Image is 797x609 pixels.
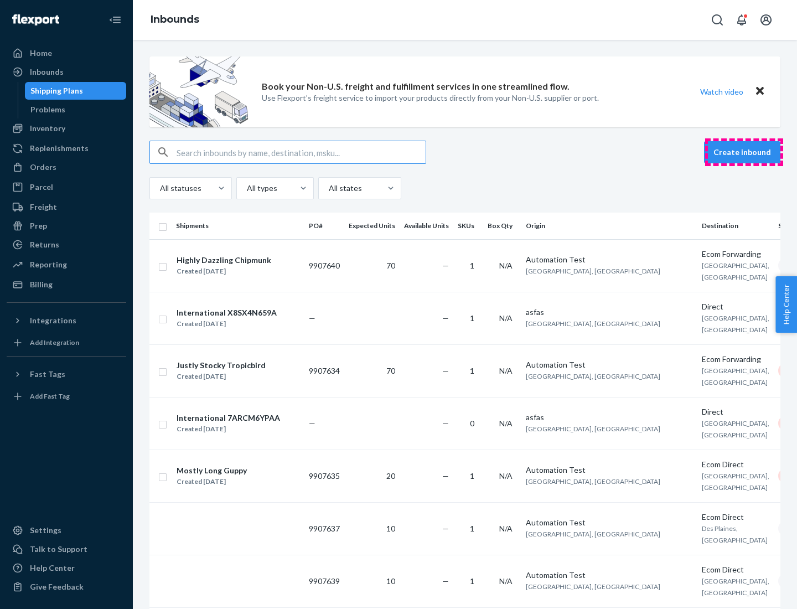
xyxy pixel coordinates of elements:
[526,465,693,476] div: Automation Test
[177,141,426,163] input: Search inbounds by name, destination, msku...
[328,183,329,194] input: All states
[7,140,126,157] a: Replenishments
[442,471,449,481] span: —
[30,162,56,173] div: Orders
[30,220,47,231] div: Prep
[470,313,474,323] span: 1
[25,82,127,100] a: Shipping Plans
[526,477,660,486] span: [GEOGRAPHIC_DATA], [GEOGRAPHIC_DATA]
[30,391,70,401] div: Add Fast Tag
[483,213,521,239] th: Box Qty
[7,256,126,273] a: Reporting
[526,530,660,538] span: [GEOGRAPHIC_DATA], [GEOGRAPHIC_DATA]
[12,14,59,25] img: Flexport logo
[526,319,660,328] span: [GEOGRAPHIC_DATA], [GEOGRAPHIC_DATA]
[7,388,126,405] a: Add Fast Tag
[30,315,76,326] div: Integrations
[30,182,53,193] div: Parcel
[702,261,769,281] span: [GEOGRAPHIC_DATA], [GEOGRAPHIC_DATA]
[702,367,769,386] span: [GEOGRAPHIC_DATA], [GEOGRAPHIC_DATA]
[177,476,247,487] div: Created [DATE]
[526,359,693,370] div: Automation Test
[470,261,474,270] span: 1
[470,419,474,428] span: 0
[7,522,126,539] a: Settings
[304,502,344,555] td: 9907637
[499,471,513,481] span: N/A
[142,4,208,36] ol: breadcrumbs
[702,406,769,417] div: Direct
[7,312,126,329] button: Integrations
[172,213,304,239] th: Shipments
[304,239,344,292] td: 9907640
[30,104,65,115] div: Problems
[7,365,126,383] button: Fast Tags
[304,213,344,239] th: PO#
[526,372,660,380] span: [GEOGRAPHIC_DATA], [GEOGRAPHIC_DATA]
[386,366,395,375] span: 70
[304,344,344,397] td: 9907634
[30,85,83,96] div: Shipping Plans
[386,471,395,481] span: 20
[526,267,660,275] span: [GEOGRAPHIC_DATA], [GEOGRAPHIC_DATA]
[470,524,474,533] span: 1
[704,141,780,163] button: Create inbound
[499,366,513,375] span: N/A
[702,354,769,365] div: Ecom Forwarding
[177,255,271,266] div: Highly Dazzling Chipmunk
[30,369,65,380] div: Fast Tags
[177,412,280,424] div: International 7ARCM6YPAA
[7,276,126,293] a: Billing
[7,44,126,62] a: Home
[7,178,126,196] a: Parcel
[755,9,777,31] button: Open account menu
[702,577,769,597] span: [GEOGRAPHIC_DATA], [GEOGRAPHIC_DATA]
[526,307,693,318] div: asfas
[304,450,344,502] td: 9907635
[442,576,449,586] span: —
[30,48,52,59] div: Home
[499,419,513,428] span: N/A
[521,213,697,239] th: Origin
[7,63,126,81] a: Inbounds
[702,301,769,312] div: Direct
[470,576,474,586] span: 1
[30,581,84,592] div: Give Feedback
[442,524,449,533] span: —
[702,249,769,260] div: Ecom Forwarding
[177,307,277,318] div: International X8SX4N659A
[775,276,797,333] span: Help Center
[526,582,660,591] span: [GEOGRAPHIC_DATA], [GEOGRAPHIC_DATA]
[453,213,483,239] th: SKUs
[7,217,126,235] a: Prep
[177,360,266,371] div: Justly Stocky Tropicbird
[7,540,126,558] a: Talk to Support
[30,338,79,347] div: Add Integration
[30,202,57,213] div: Freight
[7,334,126,352] a: Add Integration
[526,254,693,265] div: Automation Test
[262,92,599,104] p: Use Flexport’s freight service to import your products directly from your Non-U.S. supplier or port.
[702,512,769,523] div: Ecom Direct
[470,471,474,481] span: 1
[702,419,769,439] span: [GEOGRAPHIC_DATA], [GEOGRAPHIC_DATA]
[702,524,768,544] span: Des Plaines, [GEOGRAPHIC_DATA]
[499,576,513,586] span: N/A
[30,143,89,154] div: Replenishments
[309,313,315,323] span: —
[526,412,693,423] div: asfas
[731,9,753,31] button: Open notifications
[30,123,65,134] div: Inventory
[499,524,513,533] span: N/A
[7,236,126,254] a: Returns
[697,213,774,239] th: Destination
[344,213,400,239] th: Expected Units
[400,213,453,239] th: Available Units
[7,158,126,176] a: Orders
[30,66,64,78] div: Inbounds
[526,570,693,581] div: Automation Test
[7,120,126,137] a: Inventory
[30,259,67,270] div: Reporting
[442,261,449,270] span: —
[151,13,199,25] a: Inbounds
